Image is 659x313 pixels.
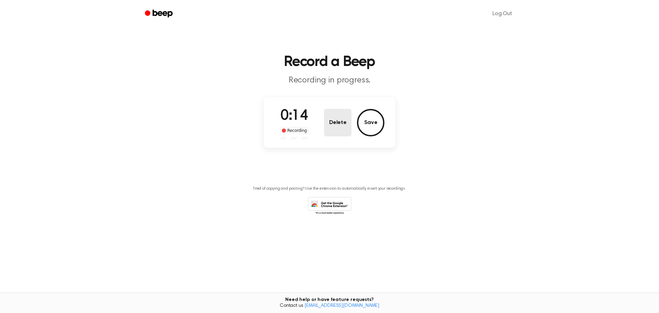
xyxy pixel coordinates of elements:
[486,5,519,22] a: Log Out
[4,303,655,309] span: Contact us
[324,109,351,136] button: Delete Audio Record
[154,55,505,69] h1: Record a Beep
[198,75,461,86] p: Recording in progress.
[357,109,384,136] button: Save Audio Record
[304,303,379,308] a: [EMAIL_ADDRESS][DOMAIN_NAME]
[280,109,308,123] span: 0:14
[253,186,406,191] p: Tired of copying and pasting? Use the extension to automatically insert your recordings.
[140,7,179,21] a: Beep
[280,127,309,134] div: Recording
